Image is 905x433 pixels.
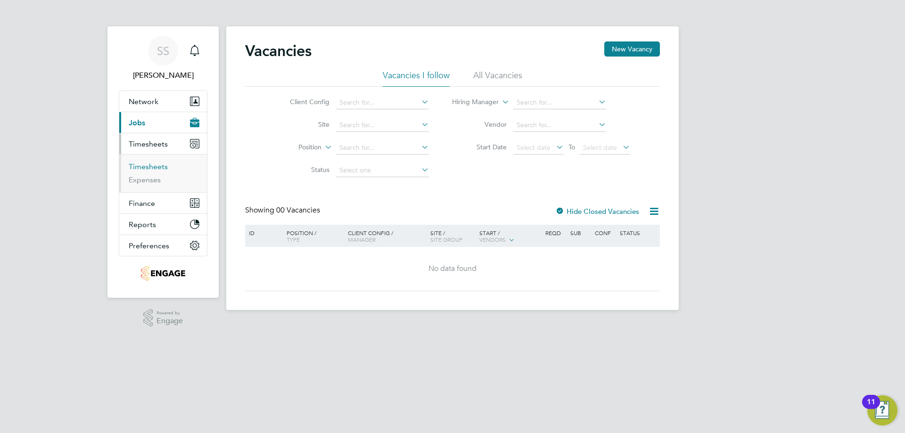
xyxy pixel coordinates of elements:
[245,205,322,215] div: Showing
[143,309,183,327] a: Powered byEngage
[107,26,219,298] nav: Main navigation
[129,175,161,184] a: Expenses
[119,214,207,235] button: Reports
[247,264,658,274] div: No data found
[119,91,207,112] button: Network
[444,98,499,107] label: Hiring Manager
[430,236,462,243] span: Site Group
[275,120,329,129] label: Site
[428,225,477,247] div: Site /
[336,119,429,132] input: Search for...
[129,118,145,127] span: Jobs
[275,98,329,106] label: Client Config
[141,266,185,281] img: carmichael-logo-retina.png
[119,193,207,213] button: Finance
[119,36,207,81] a: SS[PERSON_NAME]
[348,236,376,243] span: Manager
[543,225,568,241] div: Reqd
[156,317,183,325] span: Engage
[247,225,280,241] div: ID
[477,225,543,248] div: Start /
[119,70,207,81] span: Saranija Sivapalan
[592,225,617,241] div: Conf
[129,241,169,250] span: Preferences
[566,141,578,153] span: To
[346,225,428,247] div: Client Config /
[280,225,346,247] div: Position /
[336,96,429,109] input: Search for...
[604,41,660,57] button: New Vacancy
[568,225,592,241] div: Sub
[119,266,207,281] a: Go to home page
[267,143,321,152] label: Position
[383,70,450,87] li: Vacancies I follow
[119,112,207,133] button: Jobs
[129,139,168,148] span: Timesheets
[513,96,606,109] input: Search for...
[119,154,207,192] div: Timesheets
[119,133,207,154] button: Timesheets
[452,143,507,151] label: Start Date
[517,143,551,152] span: Select date
[867,402,875,414] div: 11
[479,236,506,243] span: Vendors
[583,143,617,152] span: Select date
[287,236,300,243] span: Type
[129,220,156,229] span: Reports
[156,309,183,317] span: Powered by
[129,97,158,106] span: Network
[555,207,639,216] label: Hide Closed Vacancies
[867,395,897,425] button: Open Resource Center, 11 new notifications
[276,205,320,215] span: 00 Vacancies
[336,141,429,155] input: Search for...
[336,164,429,177] input: Select one
[452,120,507,129] label: Vendor
[245,41,312,60] h2: Vacancies
[473,70,522,87] li: All Vacancies
[129,162,168,171] a: Timesheets
[513,119,606,132] input: Search for...
[119,235,207,256] button: Preferences
[275,165,329,174] label: Status
[129,199,155,208] span: Finance
[617,225,658,241] div: Status
[157,45,169,57] span: SS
